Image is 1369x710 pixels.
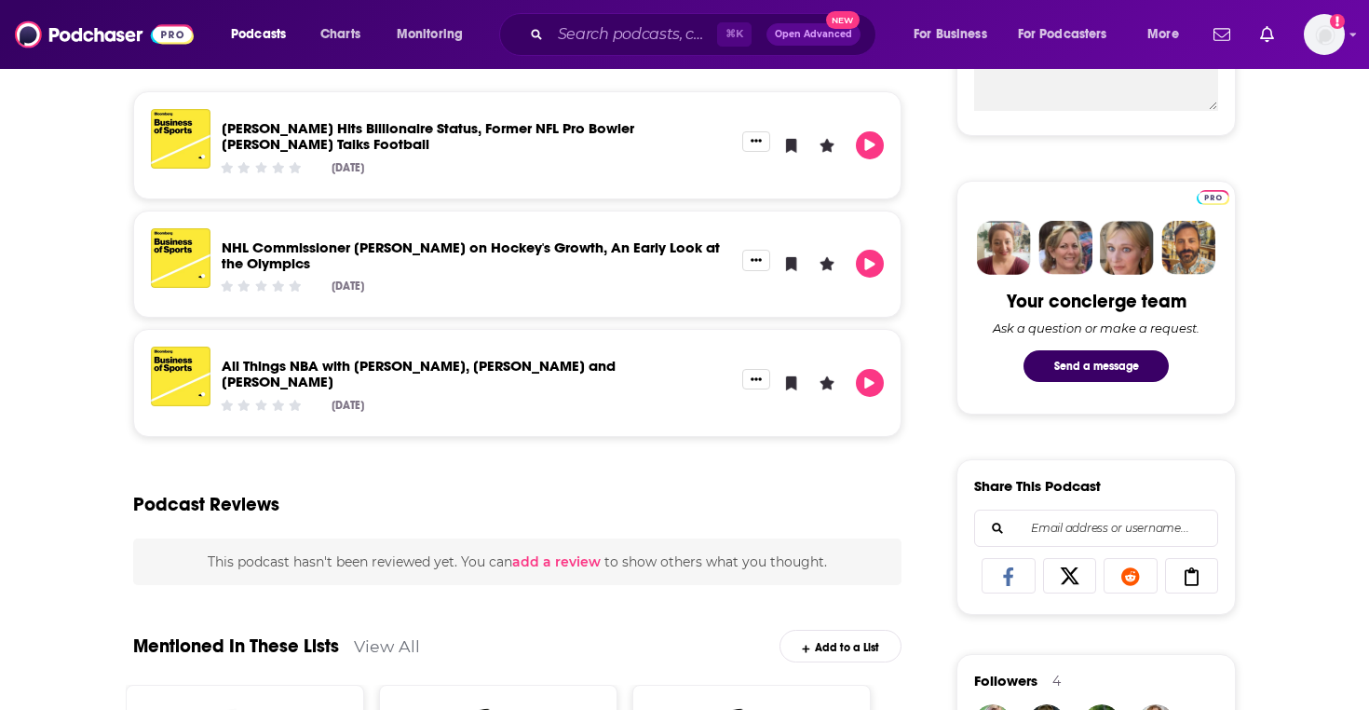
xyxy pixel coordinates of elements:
[219,160,304,174] div: Community Rating: 0 out of 5
[717,22,752,47] span: ⌘ K
[320,21,360,48] span: Charts
[1304,14,1345,55] img: User Profile
[384,20,487,49] button: open menu
[778,369,806,397] button: Bookmark Episode
[15,17,194,52] img: Podchaser - Follow, Share and Rate Podcasts
[151,228,210,288] img: NHL Commissioner Gary Bettman on Hockey's Growth, An Early Look at the Olympics
[1007,290,1186,313] div: Your concierge team
[1018,21,1107,48] span: For Podcasters
[354,636,420,656] a: View All
[218,20,310,49] button: open menu
[1100,221,1154,275] img: Jules Profile
[742,369,770,389] button: Show More Button
[1052,673,1061,690] div: 4
[974,477,1101,495] h3: Share This Podcast
[982,558,1036,594] a: Share on Facebook
[332,399,364,412] div: [DATE]
[151,109,210,169] img: Ronaldo Hits Billionaire Status, Former NFL Pro Bowler Greg Olsen Talks Football
[1197,187,1229,205] a: Pro website
[990,511,1202,546] input: Email address or username...
[512,552,601,572] button: add a review
[813,369,841,397] button: Leave a Rating
[308,20,372,49] a: Charts
[742,250,770,270] button: Show More Button
[977,221,1031,275] img: Sydney Profile
[550,20,717,49] input: Search podcasts, credits, & more...
[1304,14,1345,55] button: Show profile menu
[1197,190,1229,205] img: Podchaser Pro
[914,21,987,48] span: For Business
[993,321,1200,335] div: Ask a question or make a request.
[856,250,884,278] button: Play
[1147,21,1179,48] span: More
[778,250,806,278] button: Bookmark Episode
[332,280,364,293] div: [DATE]
[151,347,210,406] img: All Things NBA with Kyle Kuzma, Buddy Hield and Adam Silver
[219,280,304,294] div: Community Rating: 0 out of 5
[1253,19,1281,50] a: Show notifications dropdown
[222,119,634,153] a: Ronaldo Hits Billionaire Status, Former NFL Pro Bowler Greg Olsen Talks Football
[1023,350,1169,382] button: Send a message
[856,131,884,159] button: Play
[397,21,463,48] span: Monitoring
[813,250,841,278] button: Leave a Rating
[826,11,860,29] span: New
[1161,221,1215,275] img: Jon Profile
[219,398,304,412] div: Community Rating: 0 out of 5
[133,635,339,658] a: Mentioned In These Lists
[778,131,806,159] button: Bookmark Episode
[742,131,770,152] button: Show More Button
[1134,20,1202,49] button: open menu
[1006,20,1134,49] button: open menu
[813,131,841,159] button: Leave a Rating
[208,553,827,570] span: This podcast hasn't been reviewed yet. You can to show others what you thought.
[779,630,901,662] div: Add to a List
[231,21,286,48] span: Podcasts
[133,493,279,516] h3: Podcast Reviews
[1104,558,1158,594] a: Share on Reddit
[517,13,894,56] div: Search podcasts, credits, & more...
[1038,221,1092,275] img: Barbara Profile
[1165,558,1219,594] a: Copy Link
[901,20,1010,49] button: open menu
[1304,14,1345,55] span: Logged in as thomaskoenig
[332,161,364,174] div: [DATE]
[222,357,616,390] a: All Things NBA with Kyle Kuzma, Buddy Hield and Adam Silver
[1043,558,1097,594] a: Share on X/Twitter
[766,23,861,46] button: Open AdvancedNew
[775,30,852,39] span: Open Advanced
[1206,19,1238,50] a: Show notifications dropdown
[1330,14,1345,29] svg: Add a profile image
[974,510,1218,547] div: Search followers
[222,239,720,272] a: NHL Commissioner Gary Bettman on Hockey's Growth, An Early Look at the Olympics
[974,672,1037,690] span: Followers
[856,369,884,397] button: Play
